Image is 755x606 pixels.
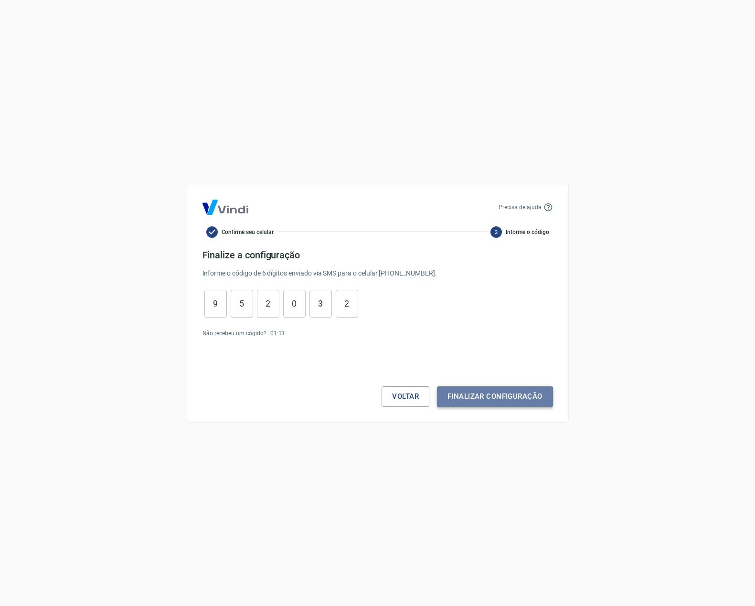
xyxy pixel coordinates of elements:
p: Informe o código de 6 dígitos enviado via SMS para o celular [PHONE_NUMBER] . [202,268,553,278]
img: Logo Vind [202,200,248,215]
span: Confirme seu celular [222,228,274,236]
span: Informe o código [506,228,549,236]
button: Finalizar configuração [437,386,553,406]
h4: Finalize a configuração [202,249,553,261]
text: 2 [495,229,498,235]
p: Não recebeu um cógido? [202,329,266,338]
p: 01 : 13 [270,329,285,338]
p: Precisa de ajuda [499,203,541,212]
button: Voltar [382,386,429,406]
